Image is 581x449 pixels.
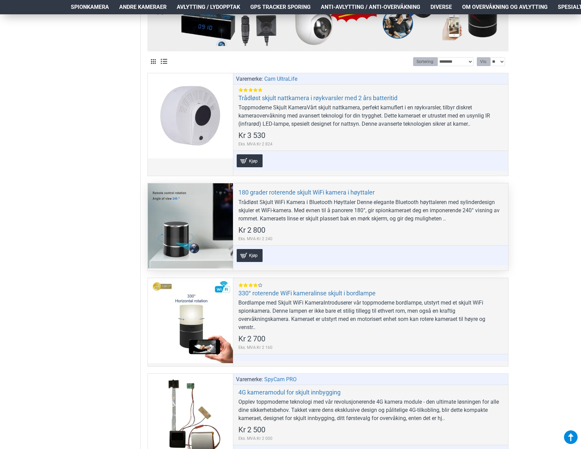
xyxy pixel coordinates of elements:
[238,94,397,102] a: Trådløst skjult nattkamera i røykvarsler med 2 års batteritid
[238,299,503,331] div: Bordlampe med Skjult WiFi KameraIntroduserer vår toppmoderne bordlampe, utstyrt med et skjult WiF...
[250,3,311,11] span: GPS Tracker Sporing
[177,3,240,11] span: Avlytting / Lydopptak
[238,344,272,351] span: Eks. MVA:Kr 2 160
[238,388,341,396] a: 4G kameramodul for skjult innbygging
[264,375,297,384] a: SpyCam PRO
[321,3,420,11] span: Anti-avlytting / Anti-overvåkning
[238,236,272,242] span: Eks. MVA:Kr 2 240
[430,3,452,11] span: Diverse
[238,188,375,196] a: 180 grader roterende skjult WiFi kamera i høyttaler
[236,75,263,83] span: Varemerke:
[71,3,109,11] span: Spionkamera
[238,335,265,343] span: Kr 2 700
[148,183,233,268] a: 180 grader roterende skjult WiFi kamera i høyttaler 180 grader roterende skjult WiFi kamera i høy...
[238,132,265,139] span: Kr 3 530
[238,141,272,147] span: Eks. MVA:Kr 2 824
[148,278,233,363] a: 330° roterende WiFi kameralinse skjult i bordlampe 330° roterende WiFi kameralinse skjult i bordl...
[238,426,265,434] span: Kr 2 500
[247,159,259,163] span: Kjøp
[238,435,272,442] span: Eks. MVA:Kr 2 000
[247,253,259,258] span: Kjøp
[238,104,503,128] div: Toppmoderne Skjult KameraVårt skjult nattkamera, perfekt kamuflert i en røykvarsler, tilbyr diskr...
[119,3,167,11] span: Andre kameraer
[238,198,503,223] div: Trådløst Skjult WiFi Kamera i Bluetooth Høyttaler Denne elegante Bluetooth høyttaleren med sylind...
[238,227,265,234] span: Kr 2 800
[238,289,376,297] a: 330° roterende WiFi kameralinse skjult i bordlampe
[264,75,297,83] a: Cam UltraLife
[238,398,503,422] div: Opplev toppmoderne teknologi med vår revolusjonerende 4G kamera module - den ultimate løsningen f...
[148,73,233,158] a: Trådløst skjult nattkamera i røykvarsler med 2 års batteritid Trådløst skjult nattkamera i røykva...
[462,3,548,11] span: Om overvåkning og avlytting
[477,57,490,66] label: Vis:
[413,57,438,66] label: Sortering:
[236,375,263,384] span: Varemerke:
